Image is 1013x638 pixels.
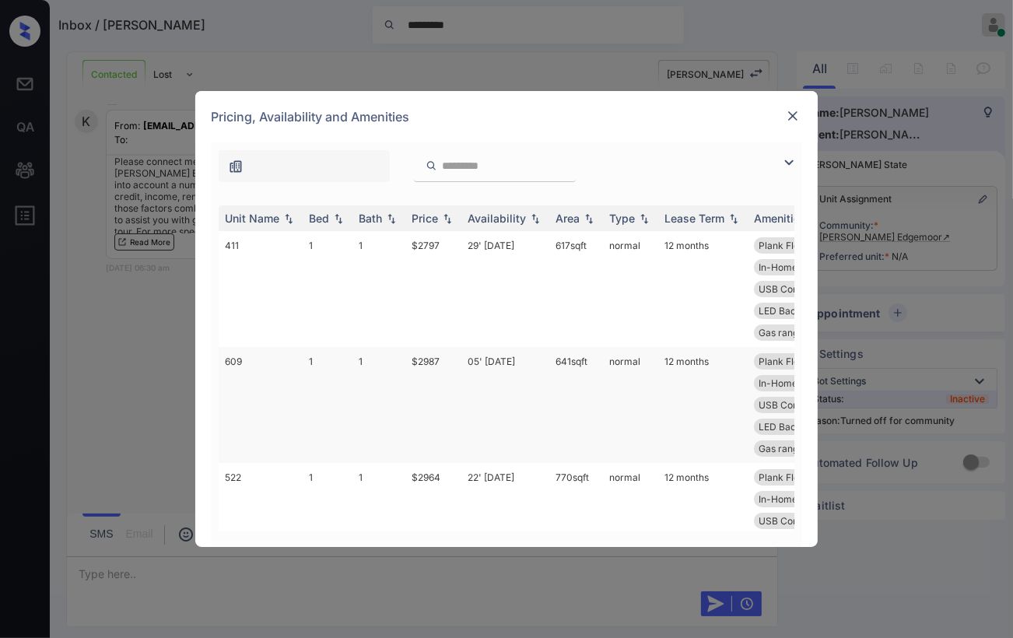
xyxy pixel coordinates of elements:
[759,443,804,454] span: Gas range
[440,213,455,224] img: sorting
[726,213,741,224] img: sorting
[352,347,405,463] td: 1
[759,421,833,433] span: LED Back-lit Mi...
[461,463,549,579] td: 22' [DATE]
[359,212,382,225] div: Bath
[636,213,652,224] img: sorting
[780,153,798,172] img: icon-zuma
[759,261,843,273] span: In-Home Washer ...
[581,213,597,224] img: sorting
[549,463,603,579] td: 770 sqft
[461,231,549,347] td: 29' [DATE]
[225,212,279,225] div: Unit Name
[195,91,818,142] div: Pricing, Availability and Amenities
[352,231,405,347] td: 1
[658,463,748,579] td: 12 months
[412,212,438,225] div: Price
[759,240,831,251] span: Plank Flooring ...
[219,463,303,579] td: 522
[759,283,840,295] span: USB Compatible ...
[309,212,329,225] div: Bed
[405,347,461,463] td: $2987
[303,463,352,579] td: 1
[759,471,831,483] span: Plank Flooring ...
[658,231,748,347] td: 12 months
[461,347,549,463] td: 05' [DATE]
[228,159,244,174] img: icon-zuma
[658,347,748,463] td: 12 months
[331,213,346,224] img: sorting
[281,213,296,224] img: sorting
[785,108,801,124] img: close
[219,231,303,347] td: 411
[759,356,831,367] span: Plank Flooring ...
[759,399,840,411] span: USB Compatible ...
[603,347,658,463] td: normal
[405,463,461,579] td: $2964
[556,212,580,225] div: Area
[603,463,658,579] td: normal
[759,305,833,317] span: LED Back-lit Mi...
[759,493,843,505] span: In-Home Washer ...
[754,212,806,225] div: Amenities
[352,463,405,579] td: 1
[405,231,461,347] td: $2797
[303,231,352,347] td: 1
[609,212,635,225] div: Type
[549,347,603,463] td: 641 sqft
[603,231,658,347] td: normal
[759,377,843,389] span: In-Home Washer ...
[303,347,352,463] td: 1
[468,212,526,225] div: Availability
[384,213,399,224] img: sorting
[664,212,724,225] div: Lease Term
[759,515,840,527] span: USB Compatible ...
[759,327,804,338] span: Gas range
[549,231,603,347] td: 617 sqft
[426,159,437,173] img: icon-zuma
[219,347,303,463] td: 609
[528,213,543,224] img: sorting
